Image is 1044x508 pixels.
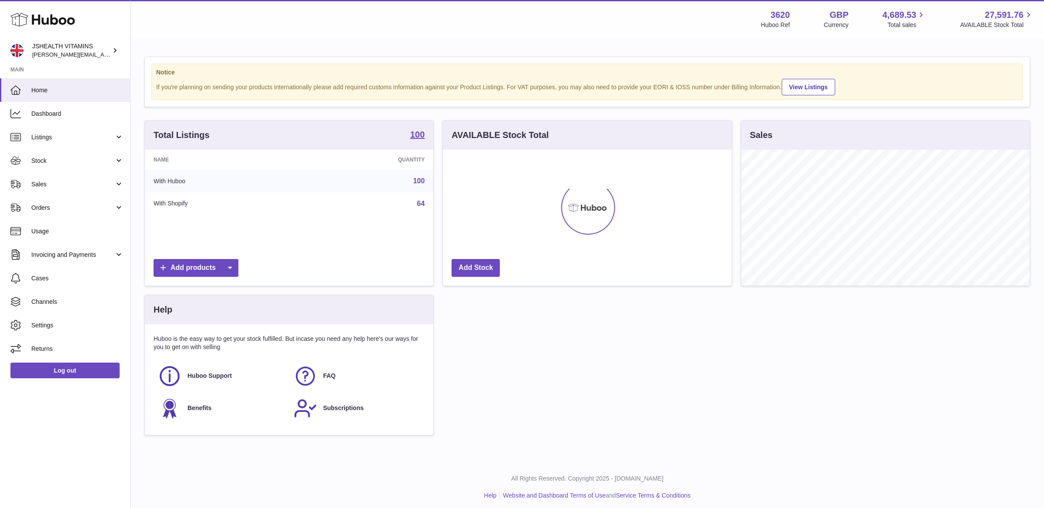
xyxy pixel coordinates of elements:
a: Benefits [158,397,285,420]
img: francesca@jshealthvitamins.com [10,44,23,57]
a: 27,591.76 AVAILABLE Stock Total [960,9,1034,29]
div: Huboo Ref [761,21,790,29]
a: Help [484,492,497,499]
a: Huboo Support [158,364,285,388]
span: Cases [31,274,124,283]
th: Name [145,150,301,170]
h3: Total Listings [154,129,210,141]
span: [PERSON_NAME][EMAIL_ADDRESS][DOMAIN_NAME] [32,51,174,58]
p: Huboo is the easy way to get your stock fulfilled. But incase you need any help here's our ways f... [154,335,425,351]
a: FAQ [294,364,421,388]
a: View Listings [782,79,835,95]
strong: 100 [410,130,425,139]
span: 4,689.53 [883,9,917,21]
h3: AVAILABLE Stock Total [452,129,549,141]
span: Huboo Support [187,372,232,380]
a: Website and Dashboard Terms of Use [503,492,606,499]
h3: Sales [750,129,773,141]
span: Subscriptions [323,404,364,412]
a: Service Terms & Conditions [616,492,691,499]
div: If you're planning on sending your products internationally please add required customs informati... [156,77,1018,95]
span: Sales [31,180,114,188]
span: Usage [31,227,124,235]
a: 4,689.53 Total sales [883,9,927,29]
th: Quantity [301,150,434,170]
span: Home [31,86,124,94]
td: With Shopify [145,192,301,215]
strong: 3620 [770,9,790,21]
li: and [500,491,690,500]
span: Listings [31,133,114,141]
a: 100 [413,177,425,185]
span: 27,591.76 [985,9,1024,21]
span: Settings [31,321,124,330]
strong: GBP [830,9,848,21]
span: Returns [31,345,124,353]
div: JSHEALTH VITAMINS [32,42,110,59]
span: Invoicing and Payments [31,251,114,259]
div: Currency [824,21,849,29]
h3: Help [154,304,172,316]
p: All Rights Reserved. Copyright 2025 - [DOMAIN_NAME] [137,474,1037,483]
a: 100 [410,130,425,141]
a: Subscriptions [294,397,421,420]
a: Add Stock [452,259,500,277]
span: Channels [31,298,124,306]
span: FAQ [323,372,336,380]
a: 64 [417,200,425,207]
span: Dashboard [31,110,124,118]
span: AVAILABLE Stock Total [960,21,1034,29]
strong: Notice [156,68,1018,77]
td: With Huboo [145,170,301,192]
span: Benefits [187,404,211,412]
span: Orders [31,204,114,212]
span: Stock [31,157,114,165]
span: Total sales [887,21,926,29]
a: Add products [154,259,238,277]
a: Log out [10,363,120,378]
